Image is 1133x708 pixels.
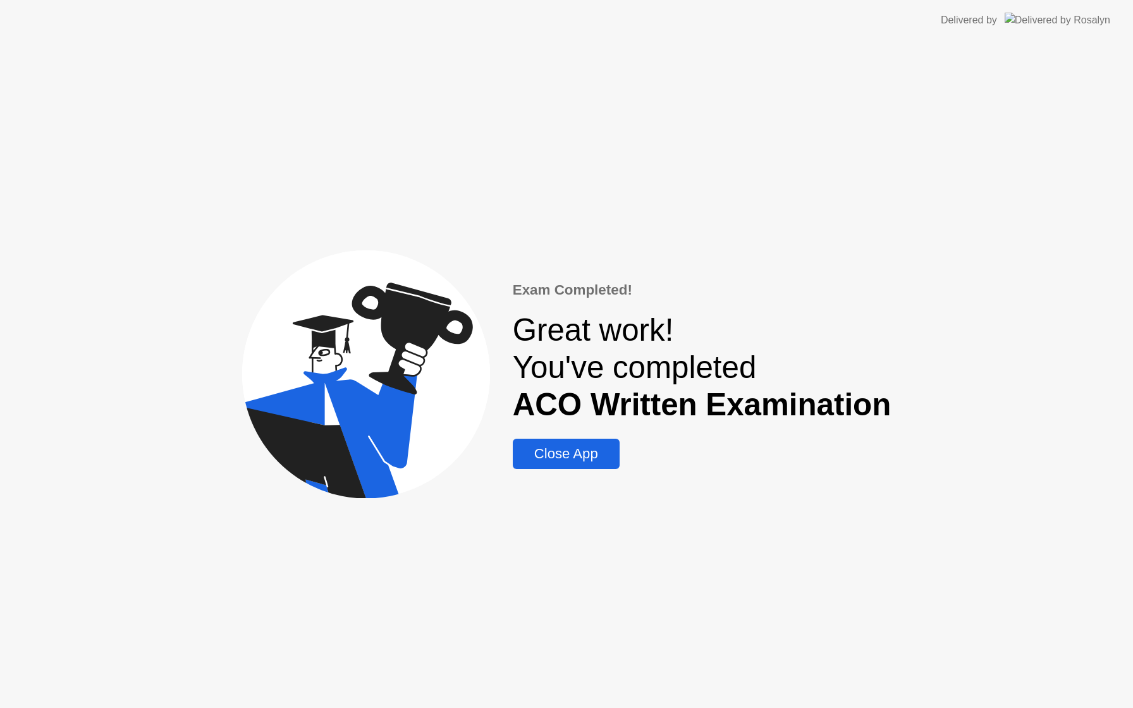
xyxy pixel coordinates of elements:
div: Delivered by [941,13,997,28]
div: Great work! You've completed [513,311,891,423]
b: ACO Written Examination [513,387,891,422]
div: Close App [517,446,616,462]
button: Close App [513,439,620,469]
div: Exam Completed! [513,279,891,301]
img: Delivered by Rosalyn [1005,13,1110,27]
